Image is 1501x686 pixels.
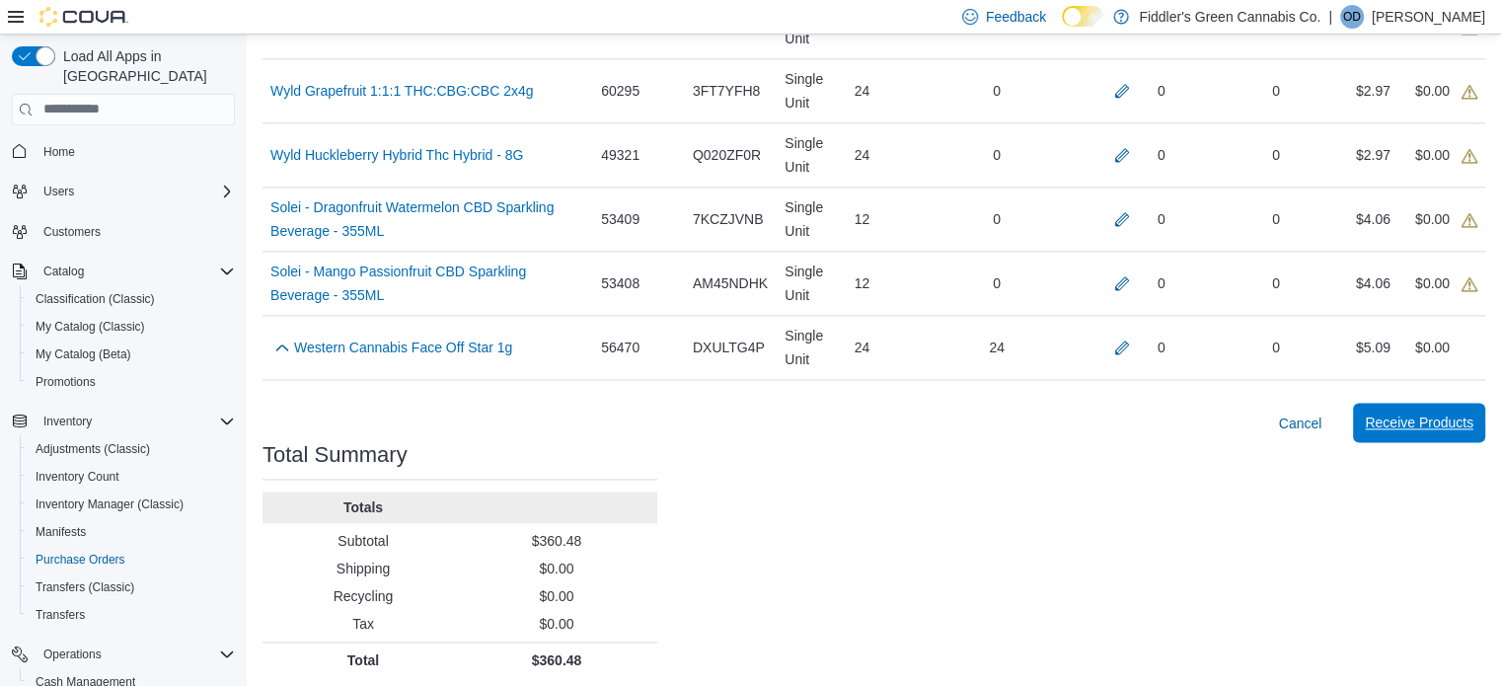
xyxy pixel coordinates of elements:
div: 0 [1158,271,1165,295]
button: Transfers (Classic) [20,573,243,601]
div: Olivia Dyck [1340,5,1364,29]
span: Catalog [43,264,84,279]
p: Subtotal [270,531,456,551]
p: $0.00 [464,586,649,606]
div: 0 [1158,143,1165,167]
span: Transfers (Classic) [36,579,134,595]
span: 56470 [601,336,639,359]
div: Single Unit [777,316,847,379]
div: $4.06 [1339,199,1407,239]
button: Purchase Orders [20,546,243,573]
a: My Catalog (Beta) [28,343,139,366]
button: Catalog [36,260,92,283]
button: Inventory Manager (Classic) [20,491,243,518]
button: Users [4,178,243,205]
span: 3FT7YFH8 [693,79,760,103]
button: My Catalog (Beta) [20,341,243,368]
div: Single Unit [777,59,847,122]
span: Users [43,184,74,199]
button: Manifests [20,518,243,546]
a: Promotions [28,370,104,394]
span: Inventory Manager (Classic) [36,496,184,512]
span: AM45NDHK [693,271,768,295]
div: 12 [847,199,932,239]
div: $2.97 [1339,71,1407,111]
a: Adjustments (Classic) [28,437,158,461]
span: Receive Products [1365,413,1473,432]
span: Customers [43,224,101,240]
a: Solei - Mango Passionfruit CBD Sparkling Beverage - 355ML [270,260,585,307]
div: 0 [932,71,1063,111]
p: | [1328,5,1332,29]
span: Manifests [36,524,86,540]
p: $360.48 [464,650,649,670]
div: 0 [1158,79,1165,103]
div: Single Unit [777,123,847,187]
div: $0.00 [1415,143,1477,167]
div: 0 [1213,264,1338,303]
div: $0.00 [1415,207,1477,231]
a: Transfers (Classic) [28,575,142,599]
span: Purchase Orders [28,548,235,572]
button: Inventory Count [20,463,243,491]
div: 0 [1158,207,1165,231]
p: $360.48 [464,531,649,551]
div: $4.06 [1339,264,1407,303]
span: Inventory [43,414,92,429]
span: 53408 [601,271,639,295]
div: 24 [847,135,932,175]
span: Inventory Count [36,469,119,485]
p: Totals [270,497,456,517]
div: Single Unit [777,188,847,251]
span: OD [1343,5,1361,29]
span: 53409 [601,207,639,231]
button: Receive Products [1353,403,1485,442]
p: Fiddler's Green Cannabis Co. [1139,5,1320,29]
p: $0.00 [464,559,649,578]
div: 24 [932,328,1063,367]
span: Dark Mode [1062,27,1063,28]
div: $5.09 [1339,328,1407,367]
span: Customers [36,219,235,244]
span: Q020ZF0R [693,143,761,167]
div: $0.00 [1415,79,1477,103]
span: Inventory Count [28,465,235,489]
div: 0 [932,199,1063,239]
a: Inventory Count [28,465,127,489]
span: Operations [43,647,102,662]
div: Single Unit [777,252,847,315]
span: My Catalog (Classic) [36,319,145,335]
p: Recycling [270,586,456,606]
div: $0.00 [1415,271,1477,295]
a: My Catalog (Classic) [28,315,153,339]
span: Promotions [36,374,96,390]
div: 0 [1213,328,1338,367]
a: Solei - Dragonfruit Watermelon CBD Sparkling Beverage - 355ML [270,195,585,243]
span: Cancel [1279,414,1322,433]
p: Shipping [270,559,456,578]
div: 0 [1213,199,1338,239]
a: Home [36,140,83,164]
a: Western Cannabis Face Off Star 1g [294,336,512,359]
img: Cova [39,7,128,27]
p: Total [270,650,456,670]
button: Transfers [20,601,243,629]
div: 24 [847,71,932,111]
button: Classification (Classic) [20,285,243,313]
button: My Catalog (Classic) [20,313,243,341]
span: Home [36,139,235,164]
div: 0 [1213,135,1338,175]
button: Customers [4,217,243,246]
div: 0 [1213,71,1338,111]
a: Wyld Grapefruit 1:1:1 THC:CBG:CBC 2x4g [270,79,534,103]
span: Adjustments (Classic) [28,437,235,461]
a: Purchase Orders [28,548,133,572]
div: $2.97 [1339,135,1407,175]
span: Transfers [36,607,85,623]
p: [PERSON_NAME] [1372,5,1485,29]
p: $0.00 [464,614,649,634]
span: Classification (Classic) [36,291,155,307]
span: Manifests [28,520,235,544]
span: Transfers [28,603,235,627]
button: Catalog [4,258,243,285]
